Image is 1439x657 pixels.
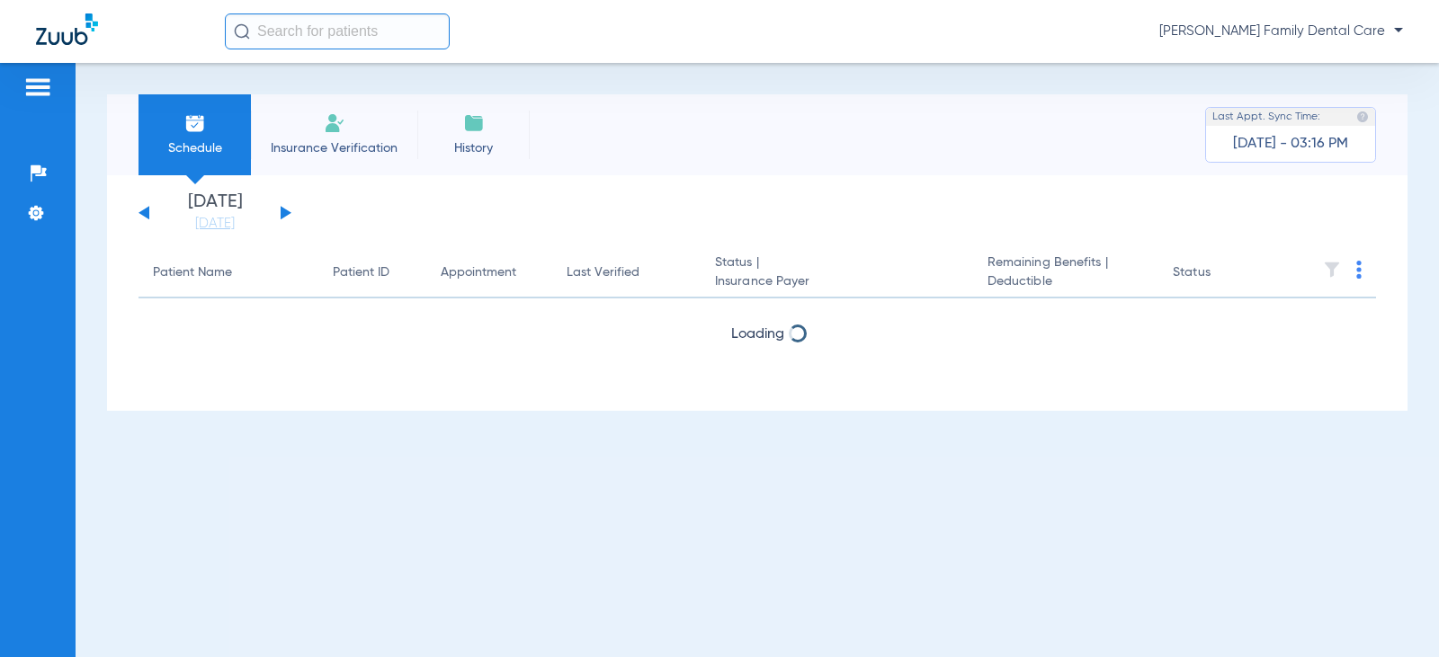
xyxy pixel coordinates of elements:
img: group-dot-blue.svg [1356,261,1362,279]
span: [DATE] - 03:16 PM [1233,135,1348,153]
th: Status | [701,248,973,298]
div: Last Verified [567,263,639,282]
img: Search Icon [234,23,250,40]
span: Deductible [988,272,1144,291]
span: Insurance Verification [264,139,404,157]
span: Last Appt. Sync Time: [1212,108,1320,126]
img: History [463,112,485,134]
img: last sync help info [1356,111,1369,123]
div: Appointment [441,263,538,282]
th: Status [1158,248,1280,298]
th: Remaining Benefits | [973,248,1158,298]
div: Patient Name [153,263,232,282]
input: Search for patients [225,13,450,49]
span: Insurance Payer [715,272,959,291]
div: Last Verified [567,263,686,282]
span: History [431,139,516,157]
a: [DATE] [161,215,269,233]
div: Patient Name [153,263,304,282]
img: Zuub Logo [36,13,98,45]
span: [PERSON_NAME] Family Dental Care [1159,22,1403,40]
span: Loading [731,327,784,342]
img: Schedule [184,112,206,134]
div: Appointment [441,263,516,282]
img: hamburger-icon [23,76,52,98]
img: filter.svg [1323,261,1341,279]
div: Patient ID [333,263,389,282]
div: Patient ID [333,263,412,282]
span: Schedule [152,139,237,157]
li: [DATE] [161,193,269,233]
img: Manual Insurance Verification [324,112,345,134]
